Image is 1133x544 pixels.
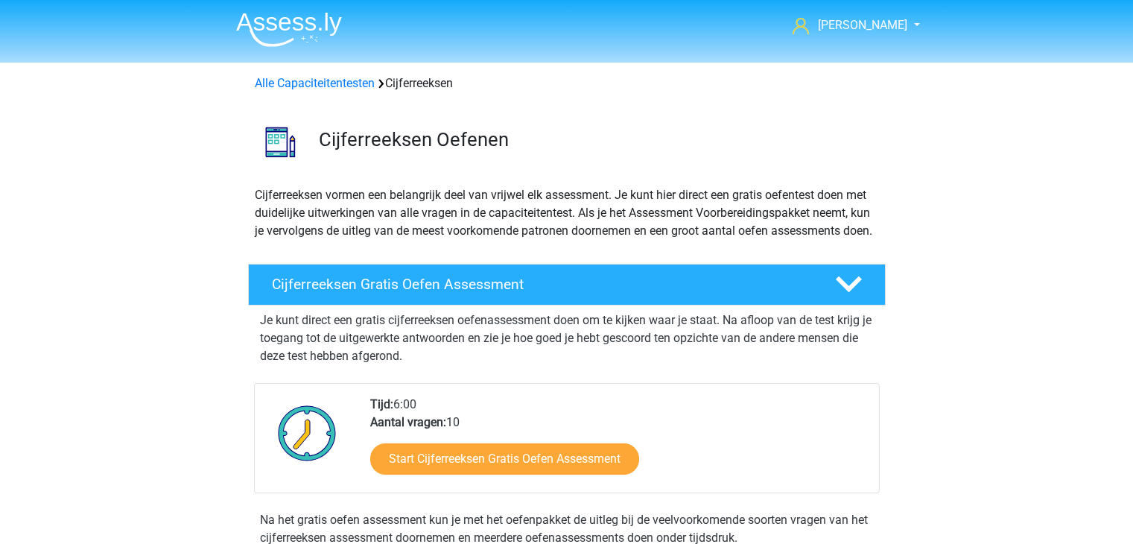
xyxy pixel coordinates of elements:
[255,76,375,90] a: Alle Capaciteitentesten
[370,443,639,475] a: Start Cijferreeksen Gratis Oefen Assessment
[787,16,909,34] a: [PERSON_NAME]
[249,75,885,92] div: Cijferreeksen
[370,415,446,429] b: Aantal vragen:
[236,12,342,47] img: Assessly
[255,186,879,240] p: Cijferreeksen vormen een belangrijk deel van vrijwel elk assessment. Je kunt hier direct een grat...
[272,276,811,293] h4: Cijferreeksen Gratis Oefen Assessment
[242,264,892,306] a: Cijferreeksen Gratis Oefen Assessment
[818,18,907,32] span: [PERSON_NAME]
[270,396,345,470] img: Klok
[249,110,312,174] img: cijferreeksen
[370,397,393,411] b: Tijd:
[260,311,874,365] p: Je kunt direct een gratis cijferreeksen oefenassessment doen om te kijken waar je staat. Na afloo...
[359,396,878,493] div: 6:00 10
[319,128,874,151] h3: Cijferreeksen Oefenen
